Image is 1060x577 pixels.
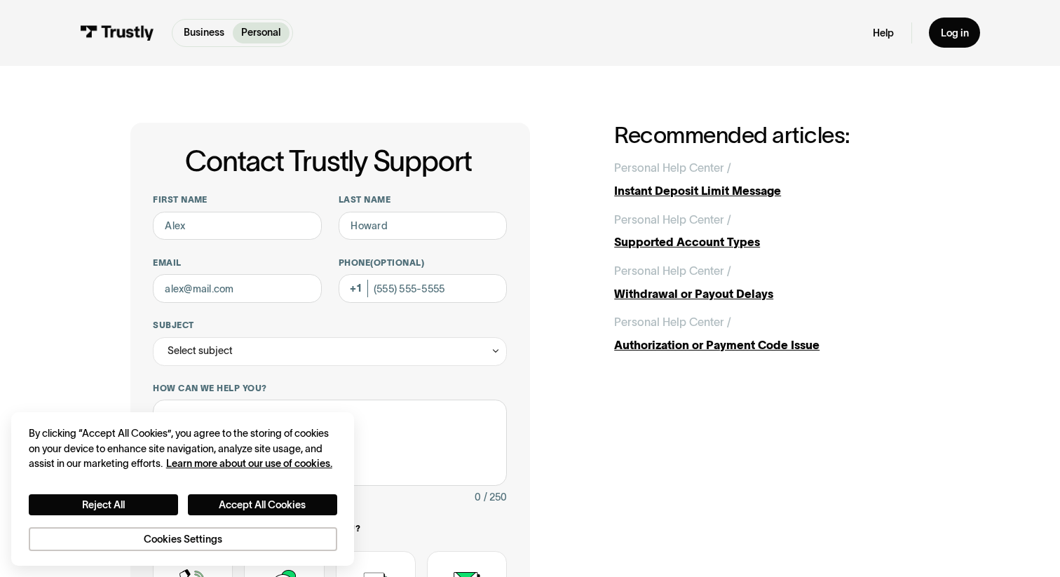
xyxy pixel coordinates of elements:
div: Cookie banner [11,412,354,566]
img: Trustly Logo [80,25,154,41]
a: More information about your privacy, opens in a new tab [166,458,332,469]
span: (Optional) [370,258,424,267]
a: Personal Help Center /Supported Account Types [614,211,930,251]
button: Accept All Cookies [188,494,337,516]
a: Personal Help Center /Withdrawal or Payout Delays [614,262,930,302]
div: Select subject [153,337,507,366]
input: (555) 555-5555 [339,274,507,303]
label: Email [153,257,321,269]
input: alex@mail.com [153,274,321,303]
a: Business [175,22,233,43]
input: Alex [153,212,321,240]
a: Personal Help Center /Instant Deposit Limit Message [614,159,930,199]
div: Withdrawal or Payout Delays [614,285,930,302]
p: Business [184,25,224,40]
button: Reject All [29,494,178,516]
div: Select subject [168,342,233,359]
div: / 250 [484,489,507,505]
div: Instant Deposit Limit Message [614,182,930,199]
div: Personal Help Center / [614,211,731,228]
label: Subject [153,320,507,331]
label: Last name [339,194,507,205]
a: Log in [929,18,980,48]
div: By clicking “Accept All Cookies”, you agree to the storing of cookies on your device to enhance s... [29,426,337,471]
a: Help [873,27,894,40]
div: Personal Help Center / [614,262,731,279]
div: 0 [475,489,481,505]
div: Log in [941,27,969,40]
p: Personal [241,25,280,40]
div: Privacy [29,426,337,551]
label: Phone [339,257,507,269]
h2: Recommended articles: [614,123,930,148]
div: Personal Help Center / [614,159,731,176]
div: Personal Help Center / [614,313,731,330]
label: How can we help you? [153,383,507,394]
button: Cookies Settings [29,527,337,552]
h1: Contact Trustly Support [150,146,507,177]
a: Personal [233,22,289,43]
label: First name [153,194,321,205]
div: Authorization or Payment Code Issue [614,337,930,353]
input: Howard [339,212,507,240]
a: Personal Help Center /Authorization or Payment Code Issue [614,313,930,353]
div: Supported Account Types [614,233,930,250]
